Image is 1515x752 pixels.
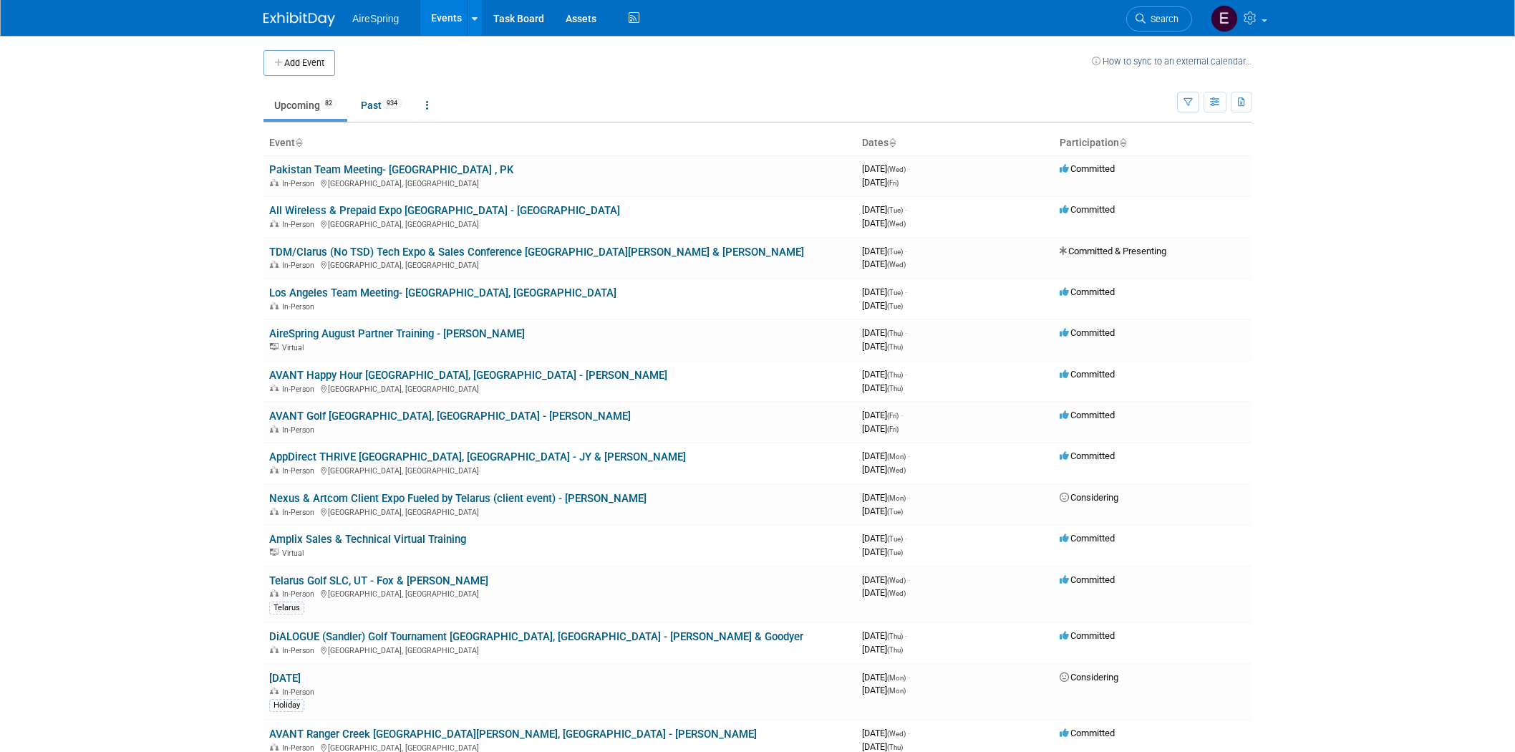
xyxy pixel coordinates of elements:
span: In-Person [282,261,319,270]
img: ExhibitDay [263,12,335,26]
span: (Wed) [887,589,906,597]
span: - [908,492,910,503]
span: (Mon) [887,453,906,461]
img: In-Person Event [270,589,279,597]
span: [DATE] [862,741,903,752]
span: (Wed) [887,165,906,173]
span: (Thu) [887,632,903,640]
span: (Thu) [887,329,903,337]
span: [DATE] [862,546,903,557]
div: [GEOGRAPHIC_DATA], [GEOGRAPHIC_DATA] [269,644,851,655]
span: Committed [1060,533,1115,544]
div: [GEOGRAPHIC_DATA], [GEOGRAPHIC_DATA] [269,464,851,476]
a: AVANT Happy Hour [GEOGRAPHIC_DATA], [GEOGRAPHIC_DATA] - [PERSON_NAME] [269,369,667,382]
span: - [905,369,907,380]
span: Virtual [282,343,308,352]
div: [GEOGRAPHIC_DATA], [GEOGRAPHIC_DATA] [269,259,851,270]
a: Sort by Participation Type [1119,137,1126,148]
img: In-Person Event [270,743,279,751]
a: Telarus Golf SLC, UT - Fox & [PERSON_NAME] [269,574,488,587]
span: Committed [1060,369,1115,380]
span: (Fri) [887,179,899,187]
span: [DATE] [862,204,907,215]
span: [DATE] [862,644,903,655]
span: [DATE] [862,327,907,338]
span: [DATE] [862,630,907,641]
a: Amplix Sales & Technical Virtual Training [269,533,466,546]
span: (Mon) [887,687,906,695]
span: In-Person [282,466,319,476]
span: (Tue) [887,549,903,556]
a: AppDirect THRIVE [GEOGRAPHIC_DATA], [GEOGRAPHIC_DATA] - JY & [PERSON_NAME] [269,450,686,463]
img: erica arjona [1211,5,1238,32]
span: (Wed) [887,577,906,584]
span: (Thu) [887,646,903,654]
img: In-Person Event [270,508,279,515]
span: In-Person [282,385,319,394]
span: 934 [382,98,402,109]
img: In-Person Event [270,688,279,695]
a: Sort by Event Name [295,137,302,148]
a: Upcoming82 [263,92,347,119]
a: Nexus & Artcom Client Expo Fueled by Telarus (client event) - [PERSON_NAME] [269,492,647,505]
img: Virtual Event [270,343,279,350]
span: - [908,728,910,738]
span: [DATE] [862,177,899,188]
span: [DATE] [862,450,910,461]
span: - [905,246,907,256]
span: [DATE] [862,341,903,352]
span: - [908,574,910,585]
span: In-Person [282,508,319,517]
span: In-Person [282,425,319,435]
span: - [905,204,907,215]
img: In-Person Event [270,646,279,653]
span: In-Person [282,220,319,229]
a: All Wireless & Prepaid Expo [GEOGRAPHIC_DATA] - [GEOGRAPHIC_DATA] [269,204,620,217]
span: [DATE] [862,369,907,380]
img: In-Person Event [270,179,279,186]
div: [GEOGRAPHIC_DATA], [GEOGRAPHIC_DATA] [269,382,851,394]
span: [DATE] [862,163,910,174]
span: - [908,163,910,174]
span: (Tue) [887,508,903,516]
span: Search [1146,14,1178,24]
span: AireSpring [352,13,399,24]
img: In-Person Event [270,385,279,392]
a: AireSpring August Partner Training - [PERSON_NAME] [269,327,525,340]
span: Committed [1060,327,1115,338]
span: [DATE] [862,300,903,311]
a: DiALOGUE (Sandler) Golf Tournament [GEOGRAPHIC_DATA], [GEOGRAPHIC_DATA] - [PERSON_NAME] & Goodyer [269,630,803,643]
span: [DATE] [862,506,903,516]
span: [DATE] [862,685,906,695]
span: [DATE] [862,382,903,393]
div: [GEOGRAPHIC_DATA], [GEOGRAPHIC_DATA] [269,177,851,188]
img: In-Person Event [270,302,279,309]
span: (Wed) [887,261,906,269]
div: Holiday [269,699,304,712]
span: Virtual [282,549,308,558]
span: In-Person [282,302,319,312]
span: - [908,450,910,461]
span: In-Person [282,179,319,188]
img: Virtual Event [270,549,279,556]
a: [DATE] [269,672,301,685]
button: Add Event [263,50,335,76]
a: Pakistan Team Meeting- [GEOGRAPHIC_DATA] , PK [269,163,513,176]
span: Committed [1060,450,1115,461]
span: Committed [1060,574,1115,585]
span: - [905,630,907,641]
span: (Tue) [887,206,903,214]
a: Past934 [350,92,412,119]
span: (Thu) [887,743,903,751]
img: In-Person Event [270,425,279,433]
span: [DATE] [862,286,907,297]
span: In-Person [282,688,319,697]
span: (Fri) [887,425,899,433]
a: AVANT Golf [GEOGRAPHIC_DATA], [GEOGRAPHIC_DATA] - [PERSON_NAME] [269,410,631,423]
span: Considering [1060,672,1118,683]
span: Committed [1060,410,1115,420]
span: - [908,672,910,683]
span: (Wed) [887,730,906,738]
th: Dates [856,131,1054,155]
span: In-Person [282,646,319,655]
